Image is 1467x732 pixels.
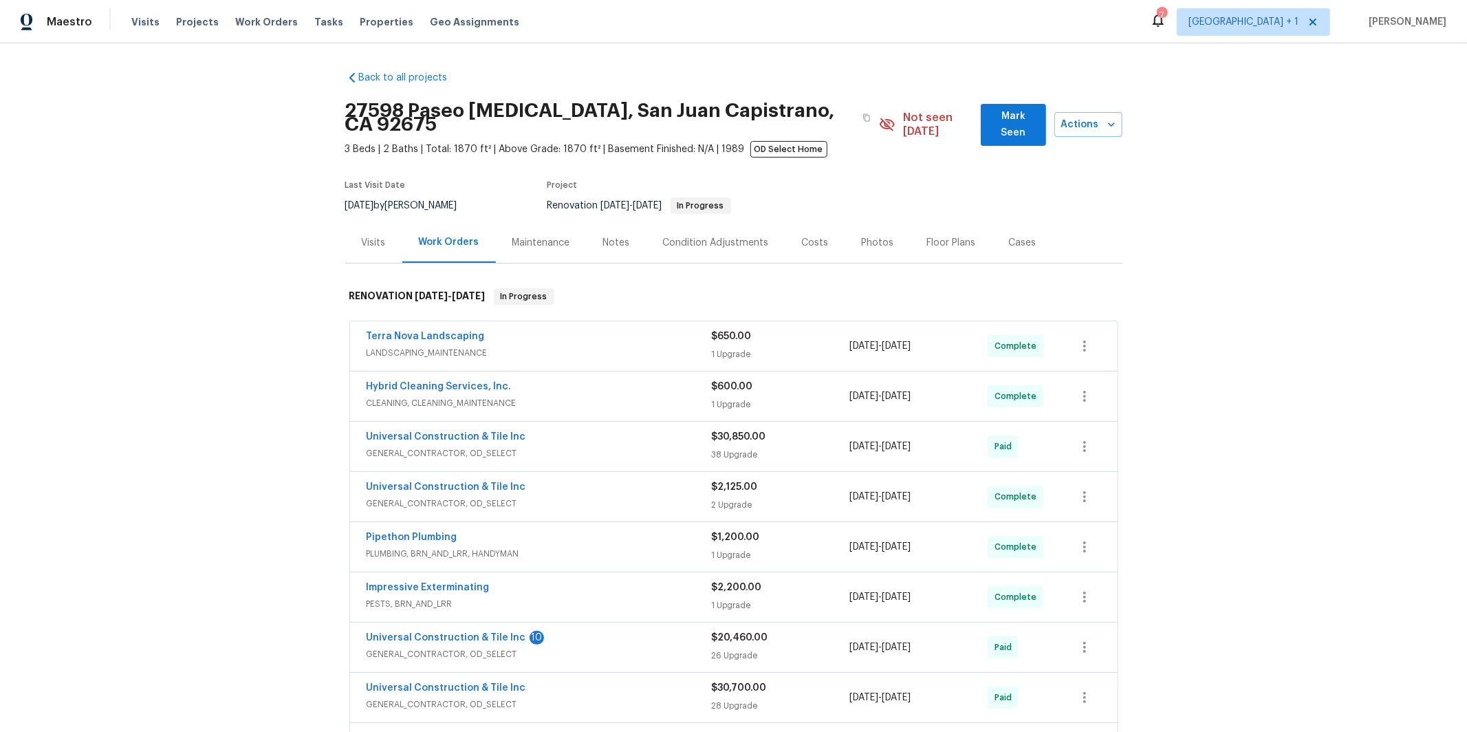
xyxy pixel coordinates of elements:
div: Costs [802,236,829,250]
span: [DATE] [882,391,911,401]
span: [DATE] [882,693,911,702]
span: [DATE] [345,201,374,211]
span: $1,200.00 [712,532,760,542]
a: Pipethon Plumbing [367,532,457,542]
span: Actions [1065,116,1111,133]
span: [DATE] [882,341,911,351]
span: [DATE] [633,201,662,211]
span: $650.00 [712,332,752,341]
span: - [849,389,911,403]
span: $30,700.00 [712,683,767,693]
span: [DATE] [882,442,911,451]
span: - [415,291,486,301]
span: $20,460.00 [712,633,768,643]
span: GENERAL_CONTRACTOR, OD_SELECT [367,497,712,510]
div: by [PERSON_NAME] [345,197,474,214]
span: Complete [995,490,1042,504]
span: [DATE] [849,341,878,351]
span: [DATE] [849,492,878,502]
span: GENERAL_CONTRACTOR, OD_SELECT [367,446,712,460]
span: PESTS, BRN_AND_LRR [367,597,712,611]
span: [DATE] [453,291,486,301]
span: - [849,339,911,353]
span: Paid [995,440,1017,453]
span: [DATE] [415,291,448,301]
a: Universal Construction & Tile Inc [367,482,526,492]
span: - [849,440,911,453]
span: Not seen [DATE] [904,111,973,138]
span: PLUMBING, BRN_AND_LRR, HANDYMAN [367,547,712,561]
span: Mark Seen [992,108,1035,142]
a: Universal Construction & Tile Inc [367,633,526,643]
span: - [849,490,911,504]
div: 1 Upgrade [712,398,850,411]
div: 7 [1157,8,1166,22]
span: GENERAL_CONTRACTOR, OD_SELECT [367,647,712,661]
span: [DATE] [849,442,878,451]
div: 38 Upgrade [712,448,850,462]
h6: RENOVATION [349,288,486,305]
span: - [849,590,911,604]
div: Photos [862,236,894,250]
span: [PERSON_NAME] [1363,15,1446,29]
span: Last Visit Date [345,181,406,189]
div: 10 [530,631,544,645]
span: [DATE] [882,492,911,502]
a: Universal Construction & Tile Inc [367,432,526,442]
div: 1 Upgrade [712,548,850,562]
span: Geo Assignments [430,15,519,29]
span: $2,125.00 [712,482,758,492]
span: - [601,201,662,211]
a: Universal Construction & Tile Inc [367,683,526,693]
span: Tasks [314,17,343,27]
span: [DATE] [882,643,911,652]
span: - [849,691,911,704]
div: 28 Upgrade [712,699,850,713]
span: In Progress [495,290,553,303]
span: Complete [995,590,1042,604]
h2: 27598 Paseo [MEDICAL_DATA], San Juan Capistrano, CA 92675 [345,104,854,131]
span: $30,850.00 [712,432,766,442]
div: Visits [362,236,386,250]
span: Properties [360,15,413,29]
span: Paid [995,640,1017,654]
div: 1 Upgrade [712,599,850,612]
span: [DATE] [882,542,911,552]
span: Visits [131,15,160,29]
span: [DATE] [882,592,911,602]
span: Renovation [547,201,731,211]
div: Work Orders [419,235,479,249]
span: [DATE] [601,201,630,211]
div: Maintenance [512,236,570,250]
span: [DATE] [849,391,878,401]
span: Project [547,181,578,189]
span: 3 Beds | 2 Baths | Total: 1870 ft² | Above Grade: 1870 ft² | Basement Finished: N/A | 1989 [345,142,879,156]
span: Complete [995,540,1042,554]
div: Cases [1009,236,1036,250]
div: 2 Upgrade [712,498,850,512]
button: Copy Address [854,105,879,130]
span: $600.00 [712,382,753,391]
span: In Progress [672,202,730,210]
span: OD Select Home [750,141,827,158]
span: - [849,540,911,554]
div: Notes [603,236,630,250]
span: [GEOGRAPHIC_DATA] + 1 [1188,15,1298,29]
a: Hybrid Cleaning Services, Inc. [367,382,512,391]
div: RENOVATION [DATE]-[DATE]In Progress [345,274,1122,319]
div: Floor Plans [927,236,976,250]
a: Back to all projects [345,71,477,85]
span: GENERAL_CONTRACTOR, OD_SELECT [367,698,712,711]
span: $2,200.00 [712,583,762,592]
span: [DATE] [849,693,878,702]
span: Complete [995,389,1042,403]
span: Maestro [47,15,92,29]
a: Terra Nova Landscaping [367,332,485,341]
div: Condition Adjustments [663,236,769,250]
span: LANDSCAPING_MAINTENANCE [367,346,712,360]
a: Impressive Exterminating [367,583,490,592]
div: 1 Upgrade [712,347,850,361]
span: Work Orders [235,15,298,29]
span: [DATE] [849,643,878,652]
span: [DATE] [849,542,878,552]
